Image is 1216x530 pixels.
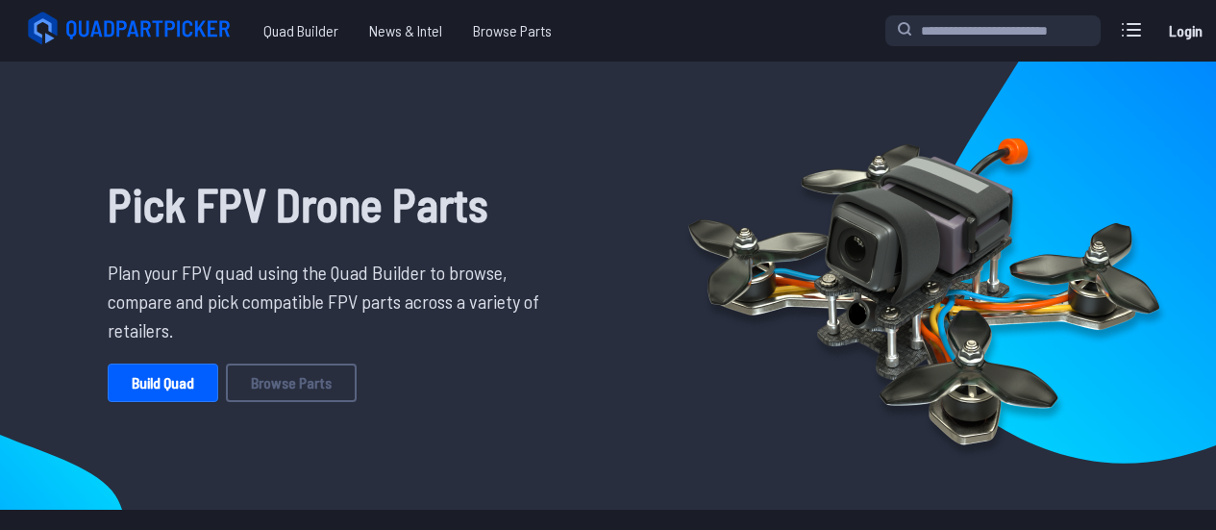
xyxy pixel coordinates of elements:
[647,93,1201,478] img: Quadcopter
[248,12,354,50] a: Quad Builder
[108,364,218,402] a: Build Quad
[108,169,539,239] h1: Pick FPV Drone Parts
[226,364,357,402] a: Browse Parts
[354,12,458,50] a: News & Intel
[1162,12,1208,50] a: Login
[458,12,567,50] a: Browse Parts
[108,258,539,344] p: Plan your FPV quad using the Quad Builder to browse, compare and pick compatible FPV parts across...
